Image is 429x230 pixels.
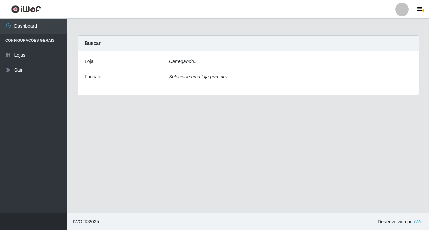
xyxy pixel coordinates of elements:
[378,218,424,225] span: Desenvolvido por
[85,58,93,65] label: Loja
[85,40,101,46] strong: Buscar
[414,219,424,224] a: iWof
[169,59,198,64] i: Carregando...
[73,219,85,224] span: IWOF
[11,5,41,13] img: CoreUI Logo
[169,74,231,79] i: Selecione uma loja primeiro...
[73,218,101,225] span: © 2025 .
[85,73,101,80] label: Função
